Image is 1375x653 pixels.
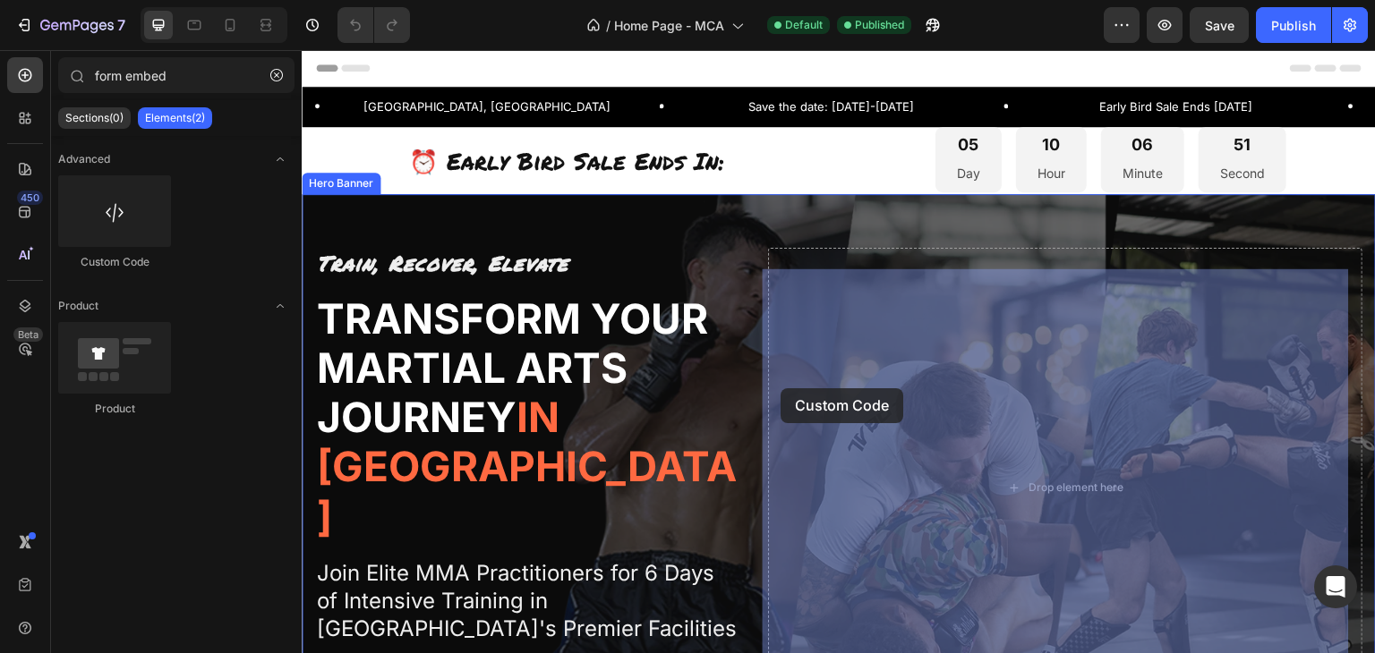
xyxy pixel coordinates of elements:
div: Beta [13,327,43,342]
span: Published [855,17,904,33]
span: Toggle open [266,292,295,320]
div: Publish [1271,16,1316,35]
p: 7 [117,14,125,36]
span: Advanced [58,151,110,167]
button: Publish [1256,7,1331,43]
button: Save [1190,7,1249,43]
span: Home Page - MCA [614,16,724,35]
div: Product [58,401,171,417]
span: / [606,16,611,35]
span: Save [1205,18,1234,33]
iframe: Design area [302,50,1375,653]
div: 450 [17,191,43,205]
div: Custom Code [58,254,171,270]
input: Search Sections & Elements [58,57,295,93]
button: 7 [7,7,133,43]
span: Default [785,17,823,33]
span: Toggle open [266,145,295,174]
span: Product [58,298,98,314]
p: Sections(0) [65,111,124,125]
p: Elements(2) [145,111,205,125]
div: Undo/Redo [337,7,410,43]
div: Open Intercom Messenger [1314,565,1357,608]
